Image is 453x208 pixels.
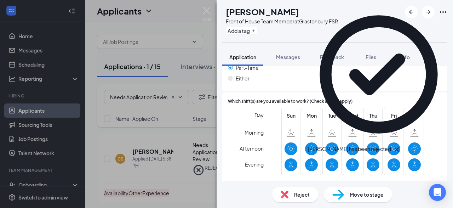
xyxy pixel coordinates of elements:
[226,18,338,25] div: Front of House Team Member at Glastonbury FSR
[308,4,449,145] svg: CheckmarkCircle
[285,112,297,119] span: Sun
[350,191,384,198] span: Move to stage
[305,112,318,119] span: Mon
[276,54,300,60] span: Messages
[392,145,401,154] svg: Cross
[236,74,250,82] span: Either
[251,29,256,33] svg: Plus
[245,126,264,139] span: Morning
[429,184,446,201] div: Open Intercom Messenger
[226,27,257,34] button: PlusAdd a tag
[245,158,264,171] span: Evening
[236,64,259,72] span: Part-Time
[226,6,299,18] h1: [PERSON_NAME]
[254,111,264,119] span: Day
[240,142,264,155] span: Afternoon
[294,191,310,198] span: Reject
[308,145,392,154] div: [PERSON_NAME] has been rejected.
[228,98,352,105] span: Which shift(s) are you available to work? (Check all that apply)
[229,54,256,60] span: Application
